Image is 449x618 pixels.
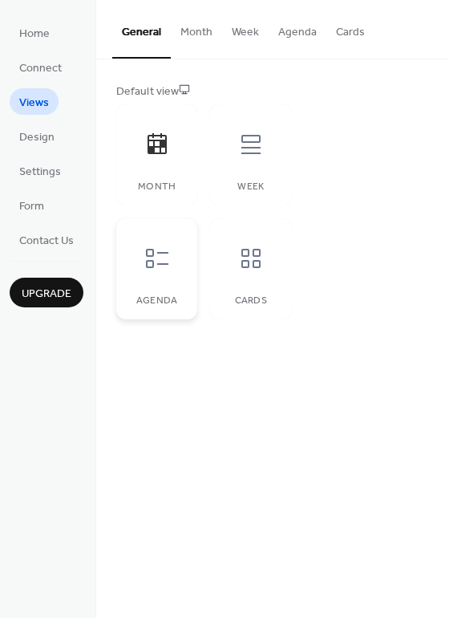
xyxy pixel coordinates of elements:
div: Week [226,181,275,193]
a: Home [10,19,59,46]
span: Form [19,198,44,215]
a: Design [10,123,64,149]
div: Agenda [132,295,181,307]
a: Settings [10,157,71,184]
div: Cards [226,295,275,307]
div: Month [132,181,181,193]
a: Form [10,192,54,218]
span: Views [19,95,49,112]
div: Default view [116,83,426,100]
span: Contact Us [19,233,74,250]
a: Connect [10,54,71,80]
a: Views [10,88,59,115]
span: Design [19,129,55,146]
span: Upgrade [22,286,71,303]
span: Settings [19,164,61,181]
span: Home [19,26,50,43]
button: Upgrade [10,278,83,307]
a: Contact Us [10,226,83,253]
span: Connect [19,60,62,77]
